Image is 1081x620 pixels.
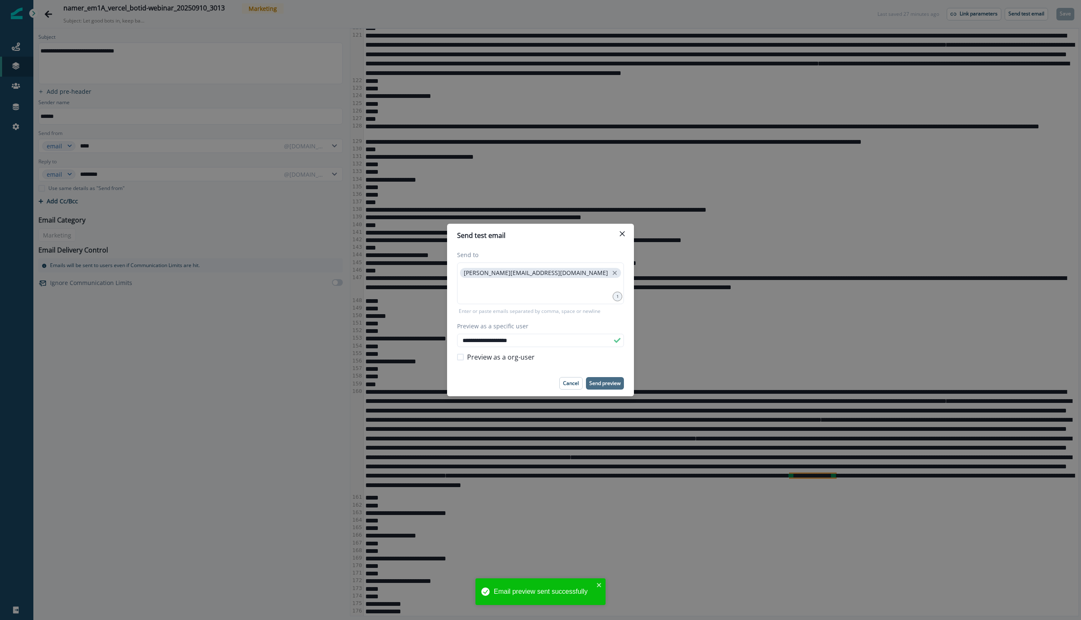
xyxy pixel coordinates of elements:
p: Enter or paste emails separated by comma, space or newline [457,307,602,315]
p: Send test email [457,230,505,240]
div: Email preview sent successfully [494,587,594,597]
button: Send preview [586,377,624,390]
span: Preview as a org-user [467,352,535,362]
button: Cancel [559,377,583,390]
p: Send preview [589,380,621,386]
button: close [611,269,619,277]
button: close [596,582,602,588]
label: Preview as a specific user [457,322,619,330]
p: Cancel [563,380,579,386]
button: Close [616,227,629,240]
div: 1 [613,292,622,301]
label: Send to [457,250,619,259]
p: [PERSON_NAME][EMAIL_ADDRESS][DOMAIN_NAME] [464,270,608,277]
